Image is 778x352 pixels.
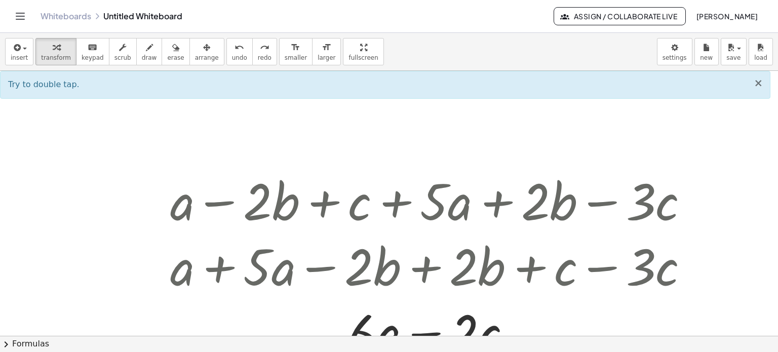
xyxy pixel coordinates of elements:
[41,11,91,21] a: Whiteboards
[694,38,719,65] button: new
[162,38,189,65] button: erase
[343,38,383,65] button: fullscreen
[749,38,773,65] button: load
[252,38,277,65] button: redoredo
[41,54,71,61] span: transform
[754,77,763,89] span: ×
[189,38,224,65] button: arrange
[754,54,767,61] span: load
[291,42,300,54] i: format_size
[657,38,692,65] button: settings
[279,38,313,65] button: format_sizesmaller
[312,38,341,65] button: format_sizelarger
[11,54,28,61] span: insert
[167,54,184,61] span: erase
[754,78,763,89] button: ×
[554,7,686,25] button: Assign / Collaborate Live
[76,38,109,65] button: keyboardkeypad
[136,38,163,65] button: draw
[663,54,687,61] span: settings
[226,38,253,65] button: undoundo
[12,8,28,24] button: Toggle navigation
[82,54,104,61] span: keypad
[260,42,269,54] i: redo
[8,80,80,89] span: Try to double tap.
[318,54,335,61] span: larger
[721,38,747,65] button: save
[195,54,219,61] span: arrange
[5,38,33,65] button: insert
[109,38,137,65] button: scrub
[562,12,677,21] span: Assign / Collaborate Live
[285,54,307,61] span: smaller
[322,42,331,54] i: format_size
[348,54,378,61] span: fullscreen
[688,7,766,25] button: [PERSON_NAME]
[726,54,741,61] span: save
[35,38,76,65] button: transform
[258,54,271,61] span: redo
[142,54,157,61] span: draw
[232,54,247,61] span: undo
[114,54,131,61] span: scrub
[696,12,758,21] span: [PERSON_NAME]
[700,54,713,61] span: new
[88,42,97,54] i: keyboard
[235,42,244,54] i: undo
